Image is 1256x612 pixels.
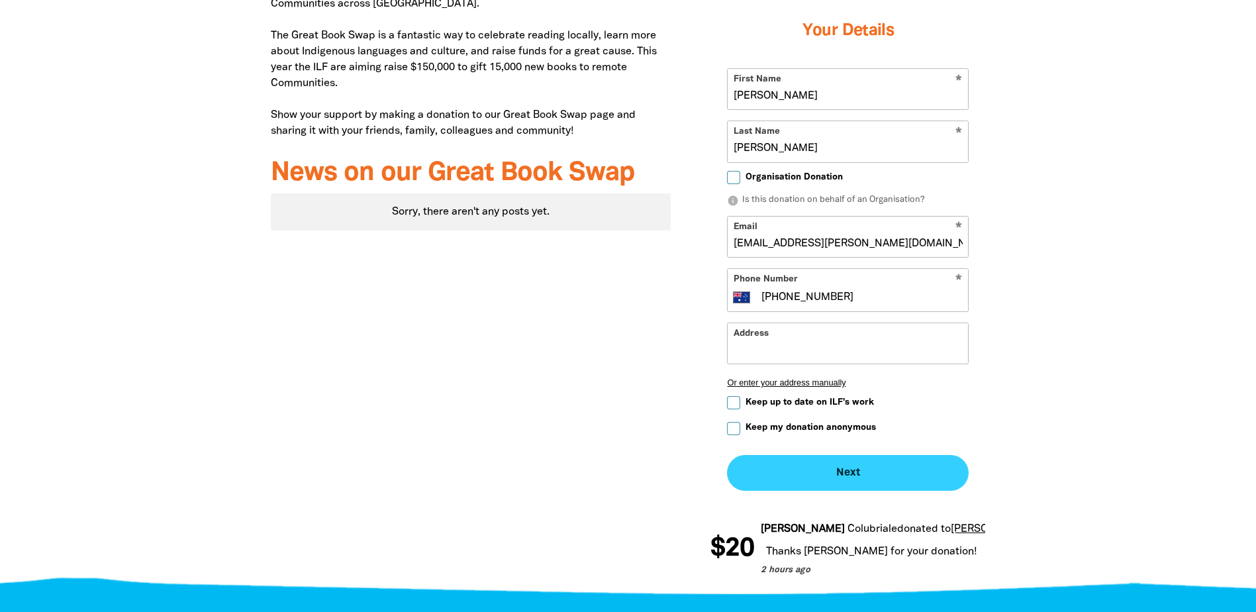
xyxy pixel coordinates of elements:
div: Sorry, there aren't any posts yet. [271,193,671,230]
input: Keep my donation anonymous [727,422,740,435]
span: Keep my donation anonymous [746,421,876,434]
input: Organisation Donation [727,171,740,184]
div: Donation stream [710,521,985,577]
i: info [727,195,739,207]
p: 2 hours ago [759,564,1120,578]
span: $20 [709,536,753,562]
button: Next [727,455,969,491]
span: Organisation Donation [746,171,843,183]
div: Paginated content [271,193,671,230]
p: Is this donation on behalf of an Organisation? [727,194,969,207]
span: donated to [896,525,949,534]
button: Or enter your address manually [727,378,969,387]
span: Keep up to date on ILF's work [746,396,874,409]
input: Keep up to date on ILF's work [727,396,740,409]
h3: News on our Great Book Swap [271,159,671,188]
div: Thanks [PERSON_NAME] for your donation! [759,541,1120,562]
em: [PERSON_NAME] [759,525,844,534]
a: [PERSON_NAME] [PERSON_NAME] [949,525,1120,534]
i: Required [955,274,962,287]
h3: Your Details [727,5,969,58]
em: Colubriale [846,525,896,534]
